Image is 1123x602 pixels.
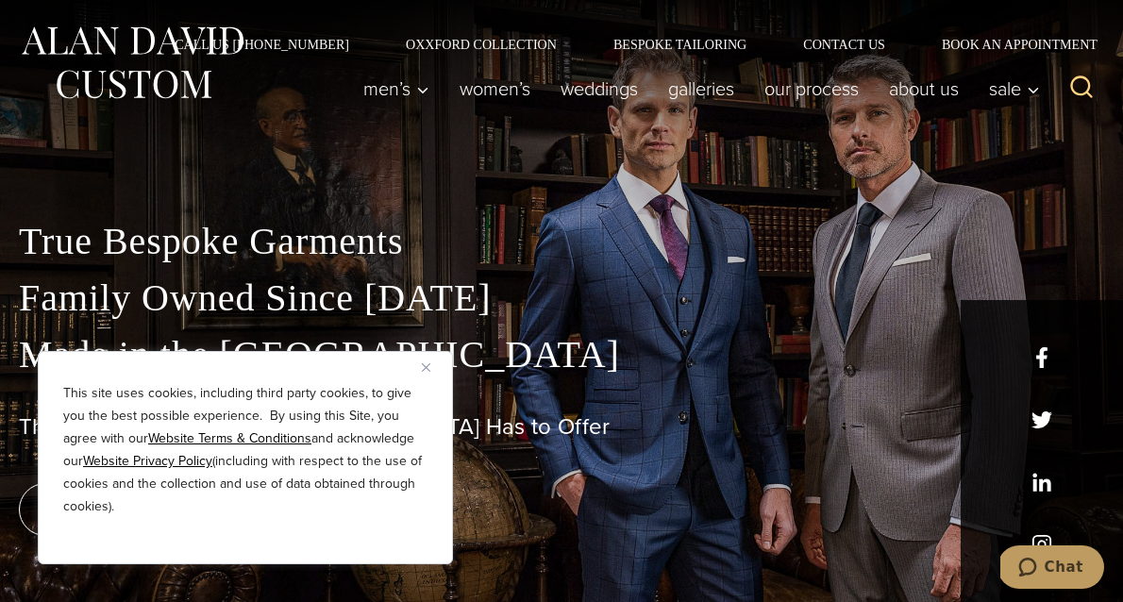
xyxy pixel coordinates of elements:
img: Alan David Custom [19,21,245,105]
button: View Search Form [1059,66,1104,111]
nav: Primary Navigation [348,70,1049,108]
p: True Bespoke Garments Family Owned Since [DATE] Made in the [GEOGRAPHIC_DATA] [19,213,1104,383]
a: Women’s [444,70,545,108]
iframe: Opens a widget where you can chat to one of our agents [1000,545,1104,593]
a: Call Us [PHONE_NUMBER] [146,38,377,51]
a: weddings [545,70,653,108]
nav: Secondary Navigation [146,38,1104,51]
button: Close [422,356,444,378]
a: book an appointment [19,483,283,536]
a: Our Process [749,70,874,108]
button: Sale sub menu toggle [974,70,1049,108]
a: Bespoke Tailoring [585,38,775,51]
a: About Us [874,70,974,108]
a: Oxxford Collection [377,38,585,51]
button: Men’s sub menu toggle [348,70,444,108]
a: Website Terms & Conditions [148,428,311,448]
a: Contact Us [775,38,913,51]
a: Galleries [653,70,749,108]
h1: The Best Custom Suits [GEOGRAPHIC_DATA] Has to Offer [19,413,1104,441]
p: This site uses cookies, including third party cookies, to give you the best possible experience. ... [63,382,427,518]
a: Book an Appointment [913,38,1104,51]
img: Close [422,363,430,372]
a: Website Privacy Policy [83,451,212,471]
